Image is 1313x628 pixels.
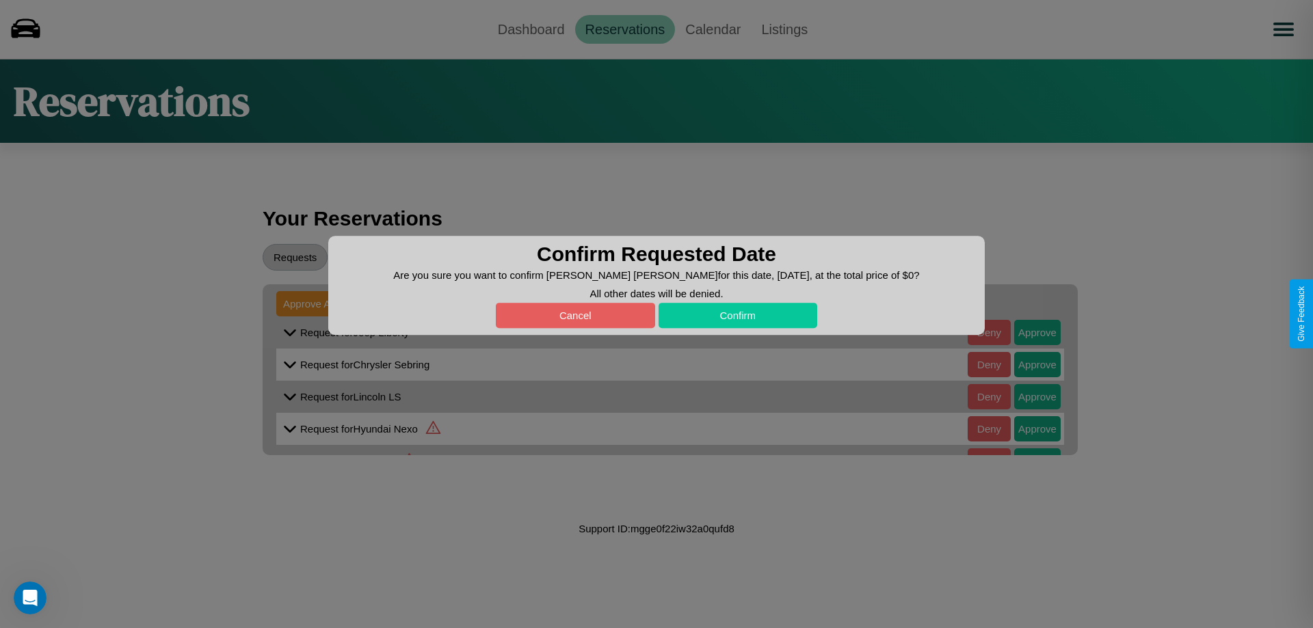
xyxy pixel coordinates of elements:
[335,266,978,284] p: Are you sure you want to confirm [PERSON_NAME] [PERSON_NAME] for this date, [DATE] , at the total...
[335,284,978,303] p: All other dates will be denied.
[335,243,978,266] h3: Confirm Requested Date
[14,582,47,614] iframe: Intercom live chat
[1297,286,1306,342] div: Give Feedback
[659,303,818,328] button: Confirm
[496,303,655,328] button: Cancel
